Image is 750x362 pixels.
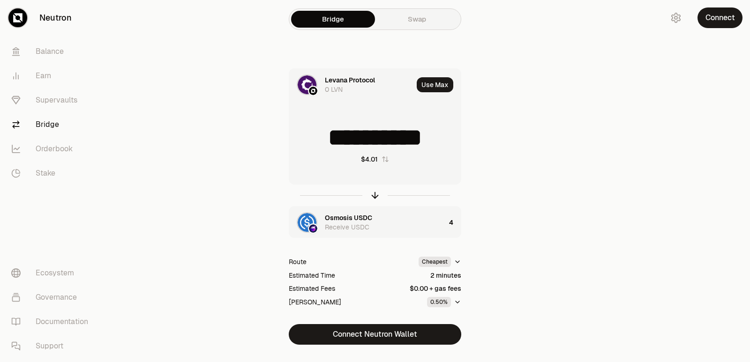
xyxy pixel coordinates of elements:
[4,310,101,334] a: Documentation
[427,297,461,307] button: 0.50%
[325,213,372,222] div: Osmosis USDC
[427,297,451,307] div: 0.50%
[4,39,101,64] a: Balance
[375,11,459,28] a: Swap
[361,155,378,164] div: $4.01
[4,334,101,358] a: Support
[417,77,453,92] button: Use Max
[298,213,316,232] img: USDC Logo
[419,257,461,267] button: Cheapest
[4,88,101,112] a: Supervaults
[289,271,335,280] div: Estimated Time
[4,112,101,137] a: Bridge
[289,284,335,293] div: Estimated Fees
[325,222,369,232] div: Receive USDC
[291,11,375,28] a: Bridge
[298,75,316,94] img: LVN Logo
[410,284,461,293] div: $0.00 + gas fees
[4,261,101,285] a: Ecosystem
[325,85,343,94] div: 0 LVN
[4,64,101,88] a: Earn
[309,224,317,233] img: Osmosis Logo
[4,285,101,310] a: Governance
[289,207,461,238] button: USDC LogoOsmosis LogoOsmosis USDCReceive USDC4
[419,257,451,267] div: Cheapest
[289,69,413,101] div: LVN LogoNeutron LogoLevana Protocol0 LVN
[4,161,101,185] a: Stake
[449,207,461,238] div: 4
[361,155,389,164] button: $4.01
[289,324,461,345] button: Connect Neutron Wallet
[325,75,375,85] div: Levana Protocol
[289,257,307,266] div: Route
[430,271,461,280] div: 2 minutes
[289,297,341,307] div: [PERSON_NAME]
[4,137,101,161] a: Orderbook
[309,87,317,95] img: Neutron Logo
[697,7,742,28] button: Connect
[289,207,445,238] div: USDC LogoOsmosis LogoOsmosis USDCReceive USDC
